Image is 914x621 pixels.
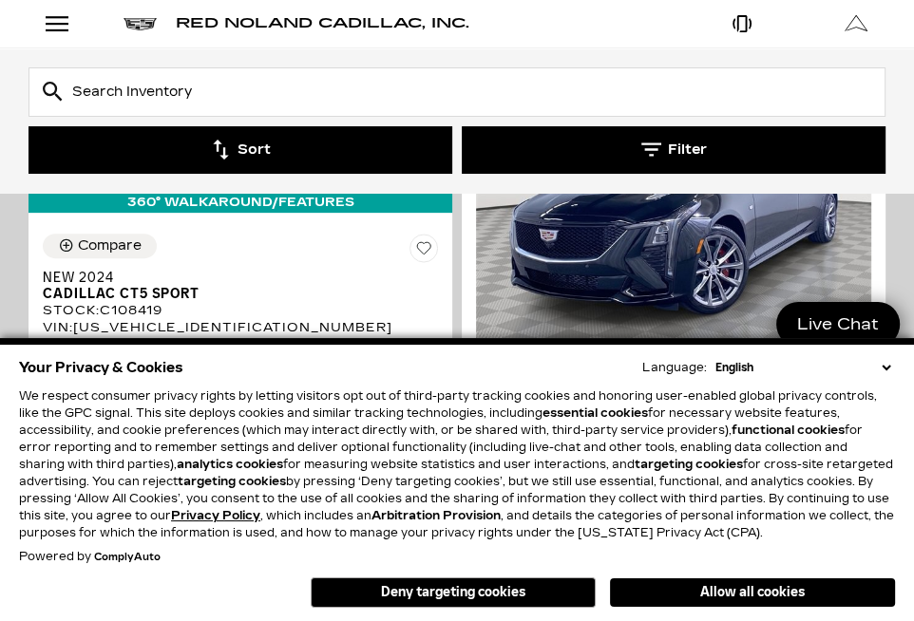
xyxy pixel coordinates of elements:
[43,286,424,302] span: Cadillac CT5 Sport
[176,17,469,30] a: Red Noland Cadillac, Inc.
[29,192,452,213] div: 360° WalkAround/Features
[19,387,895,541] p: We respect consumer privacy rights by letting visitors opt out of third-party tracking cookies an...
[43,270,438,302] a: New 2024Cadillac CT5 Sport
[371,509,501,522] strong: Arbitration Provision
[311,577,596,608] button: Deny targeting cookies
[543,406,648,420] strong: essential cookies
[78,237,142,254] div: Compare
[476,64,871,360] img: 2025 Cadillac CT5 Sport
[124,17,157,30] a: Cadillac logo
[409,234,438,270] button: Save Vehicle
[642,362,707,373] div: Language:
[94,552,161,563] a: ComplyAuto
[43,234,157,258] button: Compare Vehicle
[19,354,183,381] span: Your Privacy & Cookies
[43,319,438,336] div: VIN: [US_VEHICLE_IDENTIFICATION_NUMBER]
[43,270,424,286] span: New 2024
[177,458,283,471] strong: analytics cookies
[43,302,438,319] div: Stock : C108419
[171,509,260,522] a: Privacy Policy
[124,18,157,30] img: Cadillac logo
[29,67,885,117] input: Search Inventory
[635,458,743,471] strong: targeting cookies
[610,578,895,607] button: Allow all cookies
[19,551,161,563] div: Powered by
[176,15,469,31] span: Red Noland Cadillac, Inc.
[788,313,888,335] span: Live Chat
[29,126,452,174] button: Sort
[732,423,845,437] strong: functional cookies
[711,359,895,376] select: Language Select
[462,126,885,174] button: Filter
[178,475,286,488] strong: targeting cookies
[776,302,900,347] a: Live Chat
